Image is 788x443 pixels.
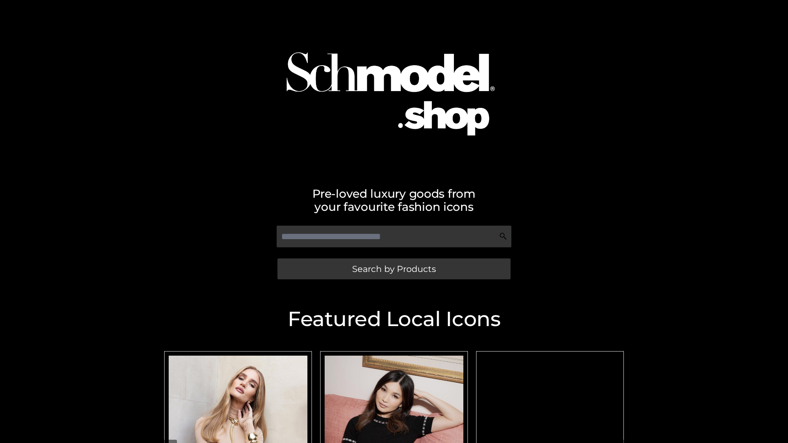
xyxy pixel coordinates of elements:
[277,258,511,279] a: Search by Products
[352,265,436,273] span: Search by Products
[499,232,507,240] img: Search Icon
[160,187,628,213] h2: Pre-loved luxury goods from your favourite fashion icons
[160,309,628,329] h2: Featured Local Icons​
